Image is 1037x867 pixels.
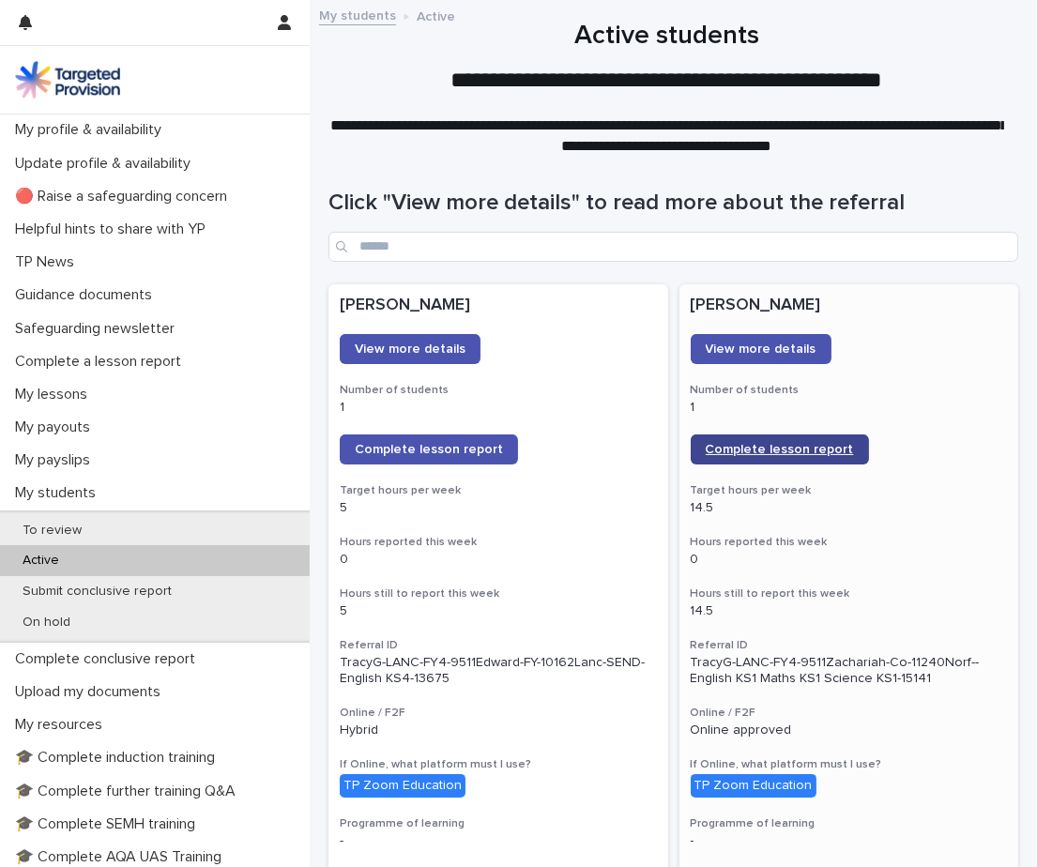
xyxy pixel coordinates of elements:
[691,722,1008,738] p: Online approved
[340,816,657,831] h3: Programme of learning
[340,586,657,601] h3: Hours still to report this week
[340,483,657,498] h3: Target hours per week
[340,774,465,798] div: TP Zoom Education
[340,706,657,721] h3: Online / F2F
[319,4,396,25] a: My students
[8,523,97,539] p: To review
[8,418,105,436] p: My payouts
[328,190,1018,217] h1: Click "View more details" to read more about the referral
[691,400,1008,416] p: 1
[8,650,210,668] p: Complete conclusive report
[8,121,176,139] p: My profile & availability
[8,553,74,569] p: Active
[691,483,1008,498] h3: Target hours per week
[706,443,854,456] span: Complete lesson report
[691,706,1008,721] h3: Online / F2F
[8,221,221,238] p: Helpful hints to share with YP
[691,334,831,364] a: View more details
[691,757,1008,772] h3: If Online, what platform must I use?
[8,615,85,631] p: On hold
[340,296,657,316] p: [PERSON_NAME]
[8,353,196,371] p: Complete a lesson report
[340,655,657,687] p: TracyG-LANC-FY4-9511Edward-FY-10162Lanc-SEND-English KS4-13675
[691,586,1008,601] h3: Hours still to report this week
[8,286,167,304] p: Guidance documents
[340,383,657,398] h3: Number of students
[691,296,1008,316] p: [PERSON_NAME]
[340,552,657,568] p: 0
[8,253,89,271] p: TP News
[8,584,187,600] p: Submit conclusive report
[8,320,190,338] p: Safeguarding newsletter
[691,655,1008,687] p: TracyG-LANC-FY4-9511Zachariah-Co-11240Norf--English KS1 Maths KS1 Science KS1-15141
[340,638,657,653] h3: Referral ID
[328,232,1018,262] input: Search
[355,342,465,356] span: View more details
[340,400,657,416] p: 1
[340,757,657,772] h3: If Online, what platform must I use?
[8,386,102,403] p: My lessons
[8,815,210,833] p: 🎓 Complete SEMH training
[417,5,455,25] p: Active
[8,451,105,469] p: My payslips
[328,21,1004,53] h1: Active students
[691,535,1008,550] h3: Hours reported this week
[8,188,242,205] p: 🔴 Raise a safeguarding concern
[691,603,1008,619] p: 14.5
[340,722,657,738] p: Hybrid
[8,716,117,734] p: My resources
[706,342,816,356] span: View more details
[340,833,657,849] p: -
[691,552,1008,568] p: 0
[340,334,480,364] a: View more details
[691,638,1008,653] h3: Referral ID
[8,155,206,173] p: Update profile & availability
[8,484,111,502] p: My students
[340,500,657,516] p: 5
[691,833,1008,849] p: -
[8,749,230,767] p: 🎓 Complete induction training
[340,535,657,550] h3: Hours reported this week
[8,683,175,701] p: Upload my documents
[8,848,236,866] p: 🎓 Complete AQA UAS Training
[691,774,816,798] div: TP Zoom Education
[691,434,869,464] a: Complete lesson report
[691,816,1008,831] h3: Programme of learning
[355,443,503,456] span: Complete lesson report
[340,434,518,464] a: Complete lesson report
[691,383,1008,398] h3: Number of students
[691,500,1008,516] p: 14.5
[8,783,251,800] p: 🎓 Complete further training Q&A
[340,603,657,619] p: 5
[15,61,120,99] img: M5nRWzHhSzIhMunXDL62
